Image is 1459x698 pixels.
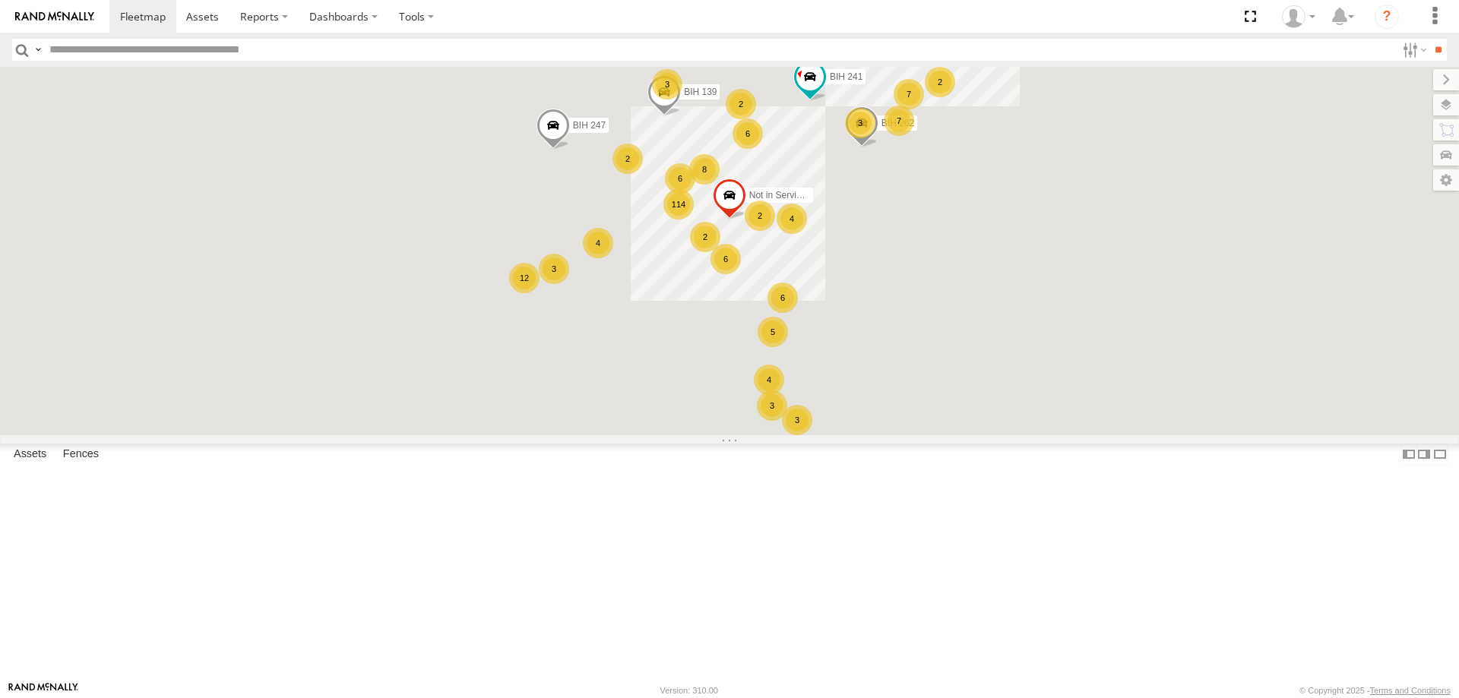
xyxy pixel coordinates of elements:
span: BIH 241 [830,71,862,82]
label: Fences [55,444,106,465]
div: 3 [845,108,875,138]
img: rand-logo.svg [15,11,94,22]
div: 6 [665,163,695,194]
label: Map Settings [1433,169,1459,191]
div: 2 [925,67,955,97]
label: Search Filter Options [1397,39,1429,61]
a: Visit our Website [8,683,78,698]
label: Assets [6,444,54,465]
label: Search Query [32,39,44,61]
span: BIH 139 [684,86,717,96]
div: 114 [663,189,694,220]
span: Not in Service [GEOGRAPHIC_DATA] [749,190,904,201]
div: 7 [884,106,914,136]
label: Hide Summary Table [1432,444,1448,466]
div: 2 [612,144,643,174]
label: Dock Summary Table to the Right [1416,444,1432,466]
div: 4 [583,228,613,258]
i: ? [1375,5,1399,29]
div: 2 [726,89,756,119]
div: 3 [782,405,812,435]
div: 3 [539,254,569,284]
div: 3 [652,69,682,99]
div: 2 [690,222,720,252]
div: 7 [894,79,924,109]
div: 3 [757,390,787,421]
div: 2 [745,201,775,231]
div: 6 [733,118,763,149]
div: Nele . [1277,5,1321,28]
div: Version: 310.00 [660,686,718,695]
div: 4 [777,204,807,234]
label: Dock Summary Table to the Left [1401,444,1416,466]
div: 5 [758,317,788,347]
span: BIH 262 [881,117,914,128]
div: 8 [689,154,720,185]
div: 4 [754,365,784,395]
span: BIH 247 [573,119,606,130]
div: 6 [767,283,798,313]
div: © Copyright 2025 - [1299,686,1451,695]
a: Terms and Conditions [1370,686,1451,695]
div: 6 [711,244,741,274]
div: 12 [509,263,540,293]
